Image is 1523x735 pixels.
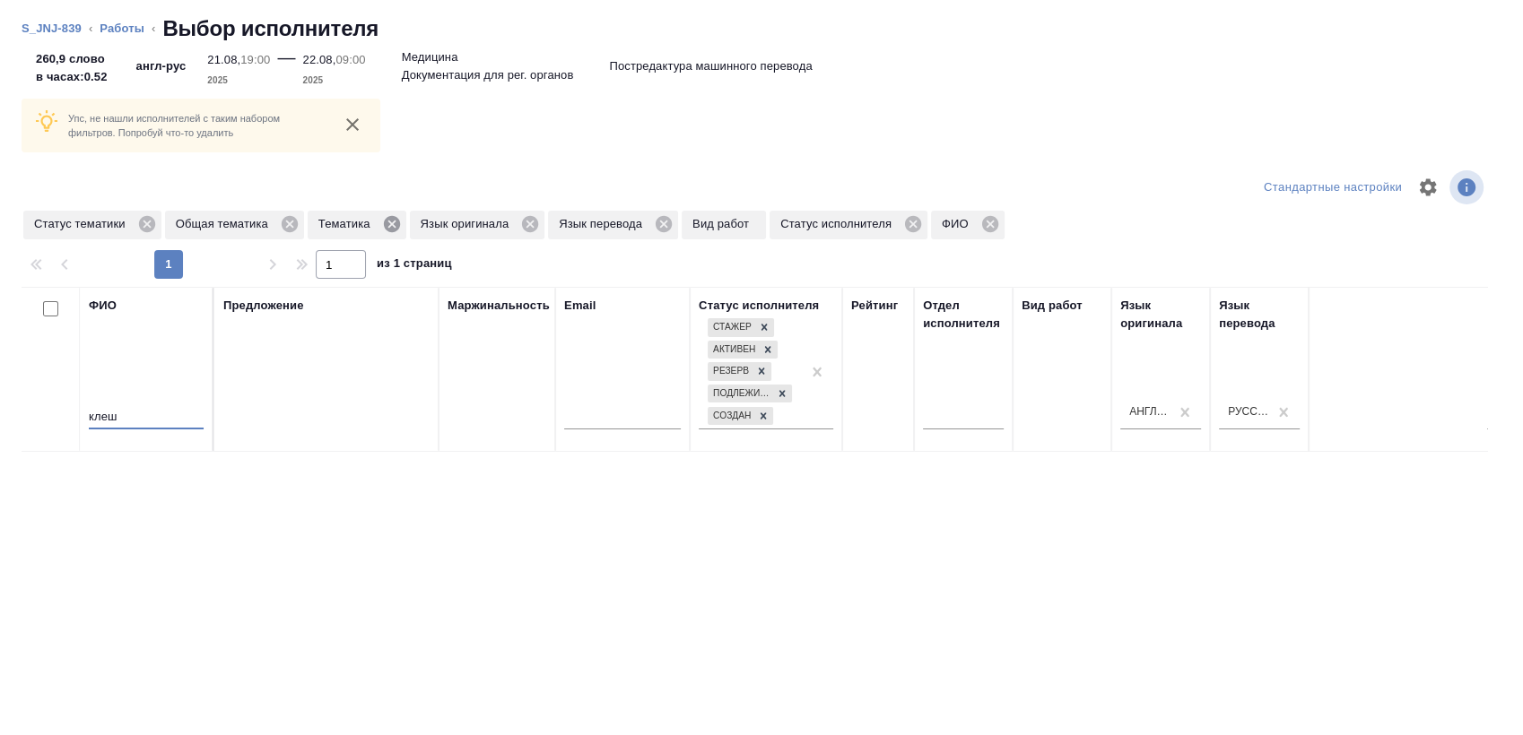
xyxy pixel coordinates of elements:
div: Стажер [708,318,754,337]
div: Создан [708,407,753,426]
div: Общая тематика [165,211,304,239]
div: Стажер, Активен, Резерв, Подлежит внедрению, Создан [706,339,779,361]
div: ФИО [89,297,117,315]
div: Email [564,297,596,315]
div: Стажер, Активен, Резерв, Подлежит внедрению, Создан [706,405,775,428]
a: Работы [100,22,144,35]
div: ФИО [931,211,1005,239]
div: Резерв [708,362,752,381]
div: split button [1259,174,1406,202]
nav: breadcrumb [22,14,1501,43]
p: ФИО [942,215,975,233]
p: Постредактура машинного перевода [609,57,812,75]
div: — [277,43,295,90]
p: Вид работ [692,215,755,233]
div: Стажер, Активен, Резерв, Подлежит внедрению, Создан [706,383,794,405]
div: Статус тематики [23,211,161,239]
div: Язык оригинала [1120,297,1201,333]
div: Язык перевода [1219,297,1300,333]
p: Медицина [402,48,458,66]
p: Статус тематики [34,215,132,233]
div: Стажер, Активен, Резерв, Подлежит внедрению, Создан [706,316,776,339]
p: 09:00 [335,53,365,66]
span: Посмотреть информацию [1449,170,1487,204]
p: 22.08, [303,53,336,66]
div: Предложение [223,297,304,315]
div: Маржинальность [448,297,550,315]
div: Отдел исполнителя [923,297,1004,333]
div: Русский [1228,404,1269,419]
button: close [339,111,366,138]
div: Подлежит внедрению [708,385,772,403]
div: Тематика [308,211,406,239]
li: ‹ [89,20,92,38]
div: Английский [1129,404,1171,419]
li: ‹ [152,20,155,38]
span: из 1 страниц [377,253,452,279]
a: S_JNJ-839 [22,22,82,35]
div: Статус исполнителя [770,211,927,239]
p: Общая тематика [176,215,274,233]
span: Настроить таблицу [1406,166,1449,209]
p: Упс, не нашли исполнителей с таким набором фильтров. Попробуй что-то удалить [68,111,325,140]
p: Язык оригинала [421,215,516,233]
p: 260,9 слово [36,50,108,68]
p: 21.08, [207,53,240,66]
h2: Выбор исполнителя [162,14,379,43]
p: Статус исполнителя [780,215,898,233]
div: Активен [708,341,758,359]
p: 19:00 [240,53,270,66]
div: Язык оригинала [410,211,545,239]
div: Вид работ [1022,297,1083,315]
div: Рейтинг [851,297,898,315]
div: Стажер, Активен, Резерв, Подлежит внедрению, Создан [706,360,773,383]
p: Язык перевода [559,215,648,233]
p: Тематика [318,215,377,233]
div: Статус исполнителя [699,297,819,315]
div: Язык перевода [548,211,678,239]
